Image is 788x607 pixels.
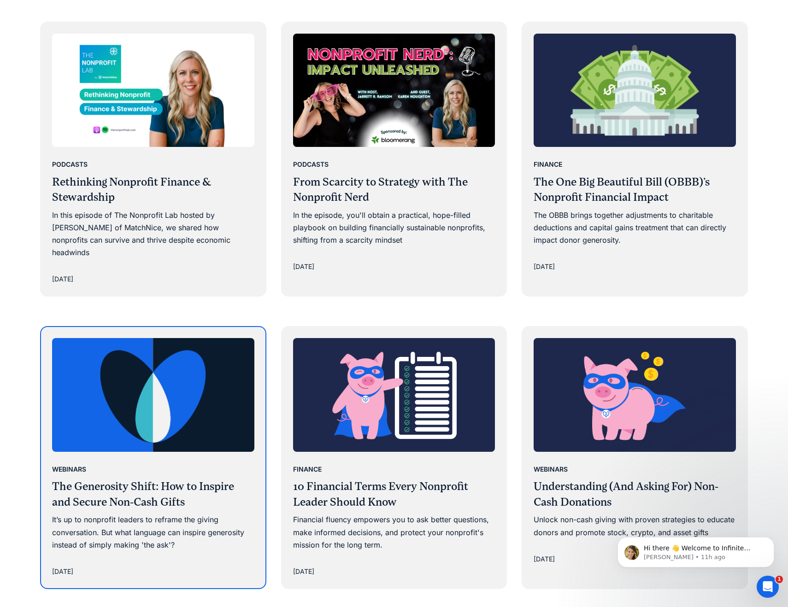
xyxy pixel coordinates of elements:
[534,554,555,565] div: [DATE]
[52,479,254,510] h3: The Generosity Shift: How to Inspire and Secure Non-Cash Gifts
[293,514,495,551] div: Financial fluency empowers you to ask better questions, make informed decisions, and protect your...
[52,514,254,551] div: It’s up to nonprofit leaders to reframe the giving conversation. But what language can inspire ge...
[52,209,254,259] div: In this episode of The Nonprofit Lab hosted by [PERSON_NAME] of MatchNice, we shared how nonprofi...
[52,464,86,475] div: Webinars
[41,23,265,296] a: PodcastsRethinking Nonprofit Finance & StewardshipIn this episode of The Nonprofit Lab hosted by ...
[776,576,783,583] span: 1
[534,261,555,272] div: [DATE]
[534,479,736,510] h3: Understanding (And Asking For) Non-Cash Donations
[534,514,736,538] div: Unlock non-cash giving with proven strategies to educate donors and promote stock, crypto, and as...
[293,566,314,577] div: [DATE]
[293,479,495,510] h3: 10 Financial Terms Every Nonprofit Leader Should Know
[52,175,254,205] h3: Rethinking Nonprofit Finance & Stewardship
[52,274,73,285] div: [DATE]
[293,464,322,475] div: Finance
[534,209,736,247] div: The OBBB brings together adjustments to charitable deductions and capital gains treatment that ca...
[52,159,88,170] div: Podcasts
[293,261,314,272] div: [DATE]
[282,327,506,588] a: Finance10 Financial Terms Every Nonprofit Leader Should KnowFinancial fluency empowers you to ask...
[534,464,568,475] div: Webinars
[523,23,747,283] a: FinanceThe One Big Beautiful Bill (OBBB)’s Nonprofit Financial ImpactThe OBBB brings together adj...
[757,576,779,598] iframe: Intercom live chat
[604,518,788,582] iframe: Intercom notifications message
[282,23,506,283] a: PodcastsFrom Scarcity to Strategy with The Nonprofit NerdIn the episode, you'll obtain a practica...
[41,327,265,588] a: WebinarsThe Generosity Shift: How to Inspire and Secure Non-Cash GiftsIt’s up to nonprofit leader...
[293,159,329,170] div: Podcasts
[293,209,495,247] div: In the episode, you'll obtain a practical, hope-filled playbook on building financially sustainab...
[534,175,736,205] h3: The One Big Beautiful Bill (OBBB)’s Nonprofit Financial Impact
[534,159,562,170] div: Finance
[523,327,747,575] a: WebinarsUnderstanding (And Asking For) Non-Cash DonationsUnlock non-cash giving with proven strat...
[293,175,495,205] h3: From Scarcity to Strategy with The Nonprofit Nerd
[52,566,73,577] div: [DATE]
